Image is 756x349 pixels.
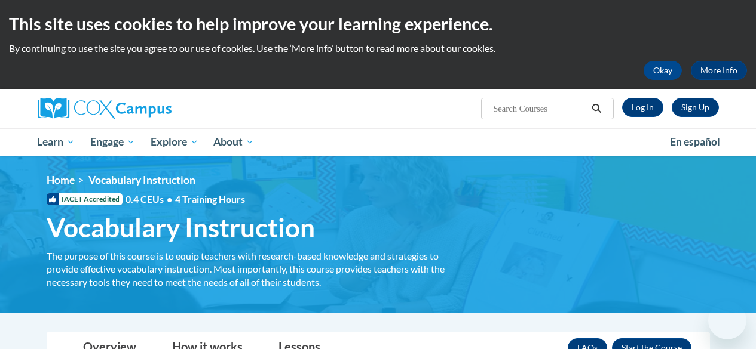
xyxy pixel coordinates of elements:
span: 0.4 CEUs [126,193,245,206]
a: Home [47,174,75,186]
input: Search Courses [492,101,587,116]
span: En español [670,135,720,148]
span: • [167,193,172,205]
span: Vocabulary Instruction [88,174,195,186]
a: Explore [143,128,206,156]
button: Search [587,101,605,116]
a: More Info [691,61,747,80]
h2: This site uses cookies to help improve your learning experience. [9,12,747,36]
div: Main menu [29,128,728,156]
a: Cox Campus [38,98,253,119]
a: Learn [30,128,83,156]
div: The purpose of this course is to equip teachers with research-based knowledge and strategies to p... [47,249,459,289]
iframe: Button to launch messaging window [708,301,746,339]
a: Register [672,98,719,117]
a: En español [662,129,728,155]
span: Explore [151,135,198,149]
a: Engage [82,128,143,156]
span: 4 Training Hours [175,193,245,205]
span: Engage [90,135,135,149]
a: Log In [622,98,663,117]
a: About [206,128,262,156]
span: IACET Accredited [47,193,123,205]
img: Cox Campus [38,98,172,119]
span: Vocabulary Instruction [47,212,315,243]
button: Okay [644,61,682,80]
p: By continuing to use the site you agree to our use of cookies. Use the ‘More info’ button to read... [9,42,747,55]
span: About [213,135,254,149]
span: Learn [37,135,75,149]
